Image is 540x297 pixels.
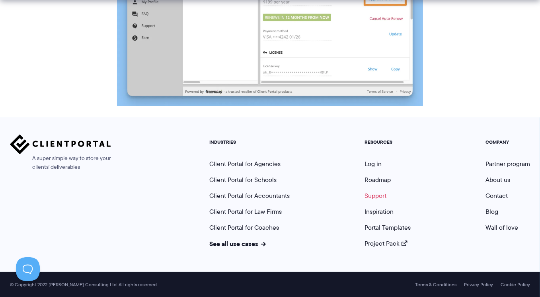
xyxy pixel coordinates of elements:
a: Terms & Conditions [415,282,456,287]
a: See all use cases [209,239,266,248]
a: Privacy Policy [464,282,493,287]
a: Blog [485,207,498,216]
a: Log in [365,159,382,168]
a: Client Portal for Coaches [209,223,279,232]
a: Roadmap [365,175,391,184]
a: Inspiration [365,207,394,216]
h5: INDUSTRIES [209,139,290,145]
a: About us [485,175,510,184]
span: © Copyright 2022 [PERSON_NAME] Consulting Ltd. All rights reserved. [6,282,162,288]
a: Portal Templates [365,223,411,232]
iframe: Toggle Customer Support [16,257,40,281]
a: Contact [485,191,508,200]
h5: COMPANY [485,139,530,145]
a: Client Portal for Schools [209,175,277,184]
a: Cookie Policy [501,282,530,287]
a: Client Portal for Accountants [209,191,290,200]
h5: RESOURCES [365,139,411,145]
a: Partner program [485,159,530,168]
span: A super simple way to store your clients' deliverables [10,154,111,172]
a: Wall of love [485,223,518,232]
a: Support [365,191,386,200]
a: Client Portal for Law Firms [209,207,282,216]
a: Client Portal for Agencies [209,159,281,168]
a: Project Pack [365,239,407,248]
